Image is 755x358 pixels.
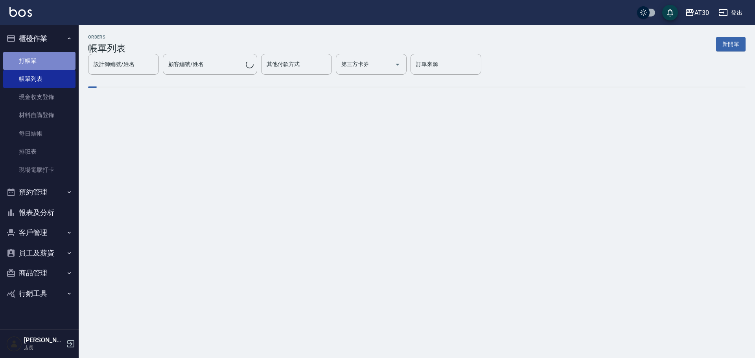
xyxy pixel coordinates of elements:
[3,263,75,283] button: 商品管理
[3,106,75,124] a: 材料自購登錄
[3,70,75,88] a: 帳單列表
[3,52,75,70] a: 打帳單
[9,7,32,17] img: Logo
[715,6,746,20] button: 登出
[3,243,75,263] button: 員工及薪資
[3,202,75,223] button: 報表及分析
[3,143,75,161] a: 排班表
[716,40,746,48] a: 新開單
[3,88,75,106] a: 現金收支登錄
[3,161,75,179] a: 現場電腦打卡
[88,43,126,54] h3: 帳單列表
[24,344,64,351] p: 店長
[716,37,746,51] button: 新開單
[6,336,22,352] img: Person
[391,58,404,71] button: Open
[88,35,126,40] h2: ORDERS
[3,125,75,143] a: 每日結帳
[3,182,75,202] button: 預約管理
[3,28,75,49] button: 櫃檯作業
[682,5,712,21] button: AT30
[694,8,709,18] div: AT30
[3,222,75,243] button: 客戶管理
[3,283,75,304] button: 行銷工具
[662,5,678,20] button: save
[24,336,64,344] h5: [PERSON_NAME]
